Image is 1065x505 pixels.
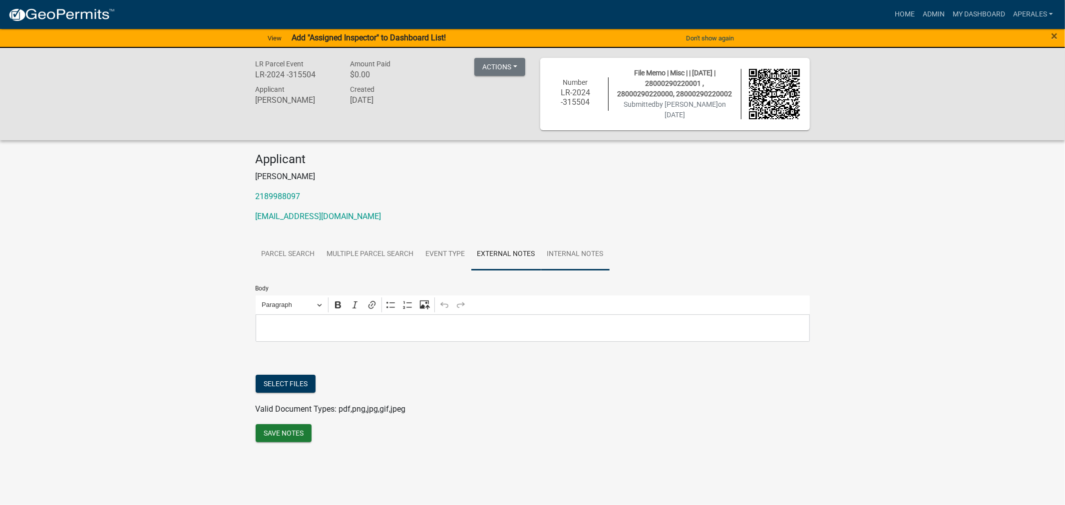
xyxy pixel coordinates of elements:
[256,295,810,314] div: Editor toolbar
[256,285,269,291] label: Body
[256,85,285,93] span: Applicant
[256,314,810,342] div: Editor editing area: main. Press Alt+0 for help.
[618,69,732,98] span: File Memo | Misc | | [DATE] | 28000290220001 , 28000290220000, 28000290220002
[350,70,430,79] h6: $0.00
[656,100,718,108] span: by [PERSON_NAME]
[264,30,286,46] a: View
[1009,5,1057,24] a: aperales
[919,5,949,24] a: Admin
[292,33,446,42] strong: Add "Assigned Inspector" to Dashboard List!
[624,100,726,119] span: Submitted on [DATE]
[256,171,810,183] p: [PERSON_NAME]
[256,375,316,393] button: Select files
[550,88,601,107] h6: LR-2024 -315504
[682,30,738,46] button: Don't show again
[256,70,336,79] h6: LR-2024 -315504
[256,152,810,167] h4: Applicant
[891,5,919,24] a: Home
[321,239,420,270] a: Multiple Parcel Search
[420,239,471,270] a: Event Type
[256,404,406,414] span: Valid Document Types: pdf,png,jpg,gif,jpeg
[350,60,390,68] span: Amount Paid
[350,95,430,105] h6: [DATE]
[749,69,800,120] img: QR code
[1051,29,1058,43] span: ×
[1051,30,1058,42] button: Close
[256,60,304,68] span: LR Parcel Event
[563,78,588,86] span: Number
[471,239,541,270] a: External Notes
[257,297,326,313] button: Paragraph, Heading
[262,299,314,311] span: Paragraph
[256,95,336,105] h6: [PERSON_NAME]
[541,239,610,270] a: Internal Notes
[350,85,374,93] span: Created
[949,5,1009,24] a: My Dashboard
[256,212,381,221] a: [EMAIL_ADDRESS][DOMAIN_NAME]
[474,58,525,76] button: Actions
[256,424,312,442] button: Save Notes
[256,239,321,270] a: Parcel search
[256,192,301,201] a: 2189988097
